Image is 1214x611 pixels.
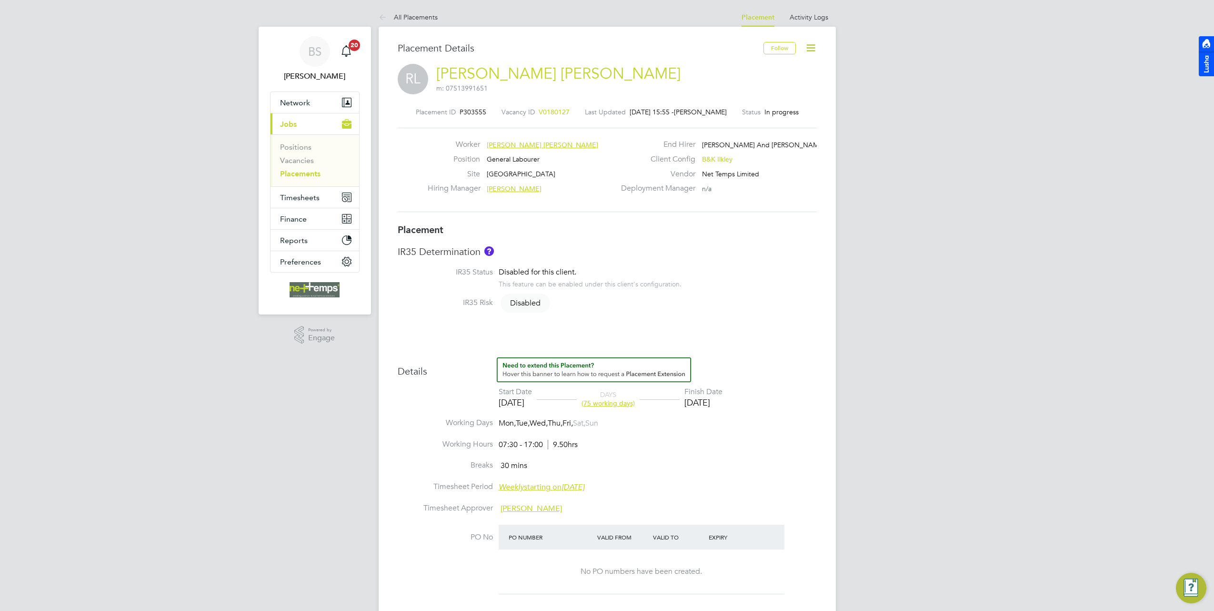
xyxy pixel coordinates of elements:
[280,214,307,224] span: Finance
[271,92,359,113] button: Network
[615,140,695,150] label: End Hirer
[460,108,486,116] span: P303555
[270,71,360,82] span: Brooke Sharp
[398,224,443,235] b: Placement
[684,387,722,397] div: Finish Date
[398,64,428,94] span: RL
[436,64,681,83] a: [PERSON_NAME] [PERSON_NAME]
[615,154,695,164] label: Client Config
[499,267,576,277] span: Disabled for this client.
[398,245,817,258] h3: IR35 Determination
[398,503,493,513] label: Timesheet Approver
[595,529,651,546] div: Valid From
[702,170,759,178] span: Net Temps Limited
[271,208,359,229] button: Finance
[379,13,438,21] a: All Placements
[290,282,340,297] img: net-temps-logo-retina.png
[398,418,493,428] label: Working Days
[280,257,321,266] span: Preferences
[280,236,308,245] span: Reports
[763,42,796,54] button: Follow
[516,418,530,428] span: Tue,
[548,418,562,428] span: Thu,
[499,277,682,288] div: This feature can be enabled under this client's configuration.
[539,108,570,116] span: V0180127
[501,294,550,313] span: Disabled
[259,27,371,315] nav: Main navigation
[398,439,493,449] label: Working Hours
[308,45,321,58] span: BS
[349,40,360,51] span: 20
[271,230,359,251] button: Reports
[1176,573,1206,603] button: Engage Resource Center
[615,169,695,179] label: Vendor
[308,326,335,334] span: Powered by
[280,120,297,129] span: Jobs
[530,418,548,428] span: Wed,
[562,418,573,428] span: Fri,
[501,461,527,470] span: 30 mins
[573,418,585,428] span: Sat,
[398,267,493,277] label: IR35 Status
[499,387,532,397] div: Start Date
[271,251,359,272] button: Preferences
[487,170,555,178] span: [GEOGRAPHIC_DATA]
[499,440,578,450] div: 07:30 - 17:00
[280,156,314,165] a: Vacancies
[706,529,762,546] div: Expiry
[742,13,774,21] a: Placement
[308,334,335,342] span: Engage
[280,169,321,178] a: Placements
[436,84,488,92] span: m: 07513991651
[280,98,310,107] span: Network
[398,532,493,542] label: PO No
[582,399,635,407] span: (75 working days)
[484,246,494,256] button: About IR35
[501,504,562,513] span: [PERSON_NAME]
[428,169,480,179] label: Site
[497,357,691,382] button: How to extend a Placement?
[702,141,849,149] span: [PERSON_NAME] And [PERSON_NAME] Limited
[702,184,712,193] span: n/a
[499,418,516,428] span: Mon,
[585,108,626,116] label: Last Updated
[487,141,598,149] span: [PERSON_NAME] [PERSON_NAME]
[280,193,320,202] span: Timesheets
[398,482,493,492] label: Timesheet Period
[674,108,727,116] span: [PERSON_NAME]
[506,529,595,546] div: PO Number
[764,108,799,116] span: In progress
[270,36,360,82] a: BS[PERSON_NAME]
[428,140,480,150] label: Worker
[398,298,493,308] label: IR35 Risk
[428,183,480,193] label: Hiring Manager
[684,397,722,408] div: [DATE]
[280,143,311,152] a: Positions
[548,440,578,449] span: 9.50hrs
[271,113,359,134] button: Jobs
[428,154,480,164] label: Position
[577,390,640,407] div: DAYS
[499,397,532,408] div: [DATE]
[702,155,732,163] span: B&K Ilkley
[499,482,524,492] em: Weekly
[562,482,584,492] em: [DATE]
[294,326,335,344] a: Powered byEngage
[337,36,356,67] a: 20
[398,42,756,54] h3: Placement Details
[615,183,695,193] label: Deployment Manager
[585,418,598,428] span: Sun
[416,108,456,116] label: Placement ID
[398,357,817,377] h3: Details
[508,567,775,577] div: No PO numbers have been created.
[487,184,542,193] span: [PERSON_NAME]
[630,108,674,116] span: [DATE] 15:55 -
[270,282,360,297] a: Go to home page
[502,108,535,116] label: Vacancy ID
[398,460,493,470] label: Breaks
[651,529,706,546] div: Valid To
[271,134,359,186] div: Jobs
[271,187,359,208] button: Timesheets
[487,155,540,163] span: General Labourer
[742,108,761,116] label: Status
